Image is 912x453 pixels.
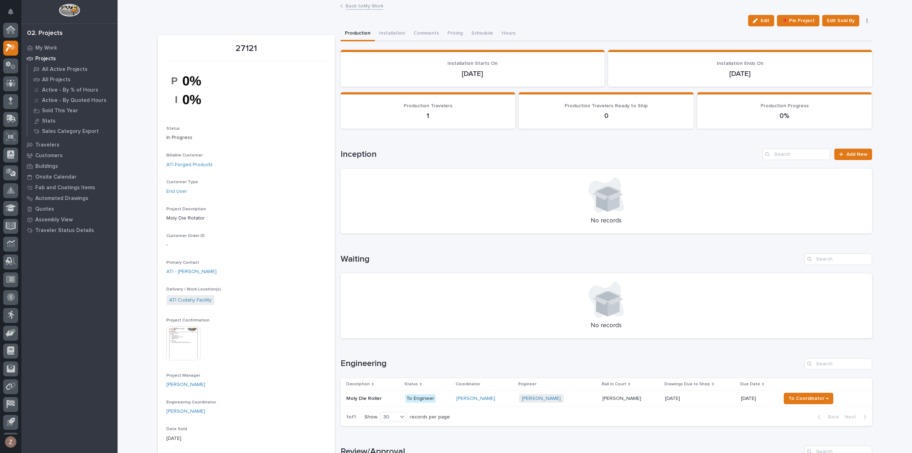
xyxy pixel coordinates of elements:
[822,15,859,26] button: Edit Sold By
[166,153,203,158] span: Billable Customer
[21,150,118,161] a: Customers
[166,43,326,54] p: 27121
[405,394,436,403] div: To Engineer
[341,254,802,264] h1: Waiting
[166,427,187,431] span: Date Sold
[9,9,18,20] div: Notifications
[706,112,864,120] p: 0%
[21,182,118,193] a: Fab and Coatings Items
[166,234,205,238] span: Customer Order ID
[3,4,18,19] button: Notifications
[380,413,398,421] div: 30
[717,61,763,66] span: Installation Ends On
[166,287,221,292] span: Delivery / Work Location(s)
[166,180,198,184] span: Customer Type
[664,380,710,388] p: Drawings Due to Shop
[346,394,383,402] p: Moly Die Roller
[410,414,450,420] p: records per page
[166,241,326,249] p: -
[341,359,802,369] h1: Engineering
[447,61,498,66] span: Installation Starts On
[3,434,18,449] button: users-avatar
[602,380,626,388] p: Ball In Court
[21,171,118,182] a: Onsite Calendar
[741,396,775,402] p: [DATE]
[42,118,56,124] p: Stats
[35,227,94,234] p: Traveler Status Details
[804,253,872,265] div: Search
[812,414,842,420] button: Back
[527,112,685,120] p: 0
[467,26,497,41] button: Schedule
[21,225,118,236] a: Traveler Status Details
[21,53,118,64] a: Projects
[35,163,58,170] p: Buildings
[21,161,118,171] a: Buildings
[27,30,63,37] div: 02. Projects
[27,95,118,105] a: Active - By Quoted Hours
[35,174,77,180] p: Onsite Calendar
[166,207,206,211] span: Project Description
[842,414,872,420] button: Next
[740,380,760,388] p: Due Date
[824,414,839,420] span: Back
[35,153,63,159] p: Customers
[404,103,452,108] span: Production Travelers
[42,97,107,104] p: Active - By Quoted Hours
[166,374,200,378] span: Project Manager
[27,85,118,95] a: Active - By % of Hours
[349,70,596,78] p: [DATE]
[42,108,78,114] p: Sold This Year
[518,380,537,388] p: Engineer
[845,414,860,420] span: Next
[169,297,212,304] a: ATI Cudahy Facility
[166,215,326,222] p: Moly Die Rotator
[782,16,815,25] span: 📌 Pin Project
[497,26,520,41] button: Hours
[42,66,88,73] p: All Active Projects
[166,408,205,415] a: [PERSON_NAME]
[761,103,809,108] span: Production Progress
[166,381,205,388] a: [PERSON_NAME]
[443,26,467,41] button: Pricing
[349,217,864,225] p: No records
[166,161,213,169] a: ATI Forged Products
[341,390,872,406] tr: Moly Die RollerMoly Die Roller To Engineer[PERSON_NAME] [PERSON_NAME] [PERSON_NAME][PERSON_NAME] ...
[27,116,118,126] a: Stats
[21,139,118,150] a: Travelers
[166,268,217,276] a: ATI - [PERSON_NAME]
[42,128,99,135] p: Sales Category Export
[35,142,59,148] p: Travelers
[834,149,872,160] a: Add New
[341,149,760,160] h1: Inception
[846,152,867,157] span: Add New
[375,26,409,41] button: Installation
[617,70,864,78] p: [DATE]
[27,74,118,84] a: All Projects
[827,16,855,25] span: Edit Sold By
[602,394,643,402] p: [PERSON_NAME]
[788,394,829,403] span: To Coordinator →
[364,414,377,420] p: Show
[777,15,819,26] button: 📌 Pin Project
[166,188,187,195] a: End User
[804,358,872,370] input: Search
[409,26,443,41] button: Comments
[761,17,769,24] span: Edit
[565,103,648,108] span: Production Travelers Ready to Ship
[456,396,495,402] a: [PERSON_NAME]
[784,393,833,404] button: To Coordinator →
[35,185,95,191] p: Fab and Coatings Items
[166,134,326,141] p: In Progress
[748,15,774,26] button: Edit
[35,45,57,51] p: My Work
[346,380,370,388] p: Description
[762,149,830,160] input: Search
[21,42,118,53] a: My Work
[456,380,480,388] p: Coordinator
[27,105,118,115] a: Sold This Year
[349,112,507,120] p: 1
[27,64,118,74] a: All Active Projects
